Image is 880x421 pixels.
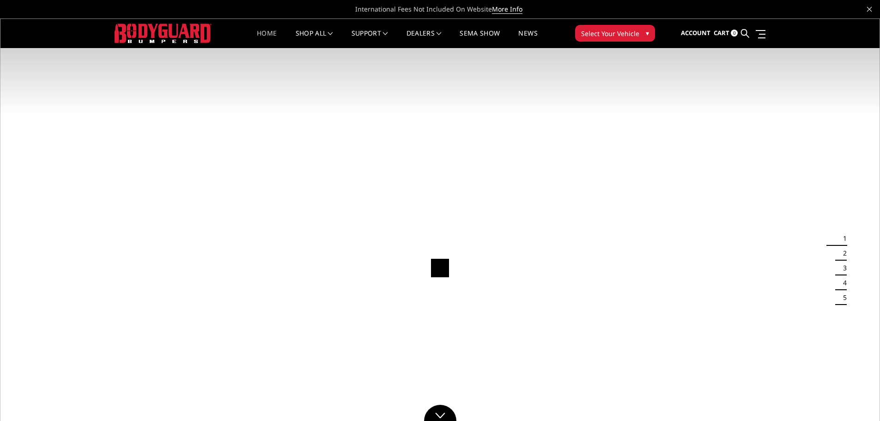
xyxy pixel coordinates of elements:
img: BODYGUARD BUMPERS [115,24,212,43]
span: Cart [714,29,729,37]
a: Cart 0 [714,21,738,46]
a: SEMA Show [460,30,500,48]
a: shop all [296,30,333,48]
span: 0 [731,30,738,37]
a: Home [257,30,277,48]
button: 2 of 5 [838,246,847,261]
span: Select Your Vehicle [581,29,639,38]
span: ▾ [646,28,649,38]
a: News [518,30,537,48]
a: Account [681,21,710,46]
button: 5 of 5 [838,290,847,305]
button: Select Your Vehicle [575,25,655,42]
a: More Info [492,5,522,14]
button: 4 of 5 [838,275,847,290]
button: 3 of 5 [838,261,847,275]
a: Click to Down [424,405,456,421]
a: Dealers [407,30,442,48]
span: Account [681,29,710,37]
a: Support [352,30,388,48]
button: 1 of 5 [838,231,847,246]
